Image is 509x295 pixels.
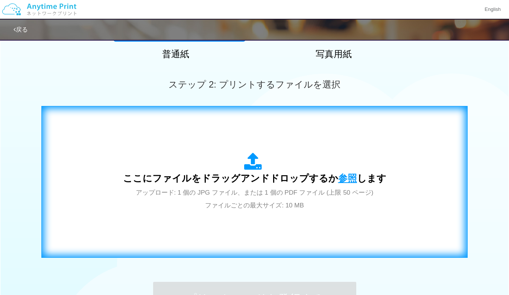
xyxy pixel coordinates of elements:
[123,173,386,183] span: ここにファイルをドラッグアンドドロップするか します
[268,49,400,59] h2: 写真用紙
[338,173,357,183] span: 参照
[110,49,242,59] h2: 普通紙
[169,79,340,89] span: ステップ 2: プリントするファイルを選択
[136,189,374,209] span: アップロード: 1 個の JPG ファイル、または 1 個の PDF ファイル (上限 50 ページ) ファイルごとの最大サイズ: 10 MB
[14,26,28,33] a: 戻る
